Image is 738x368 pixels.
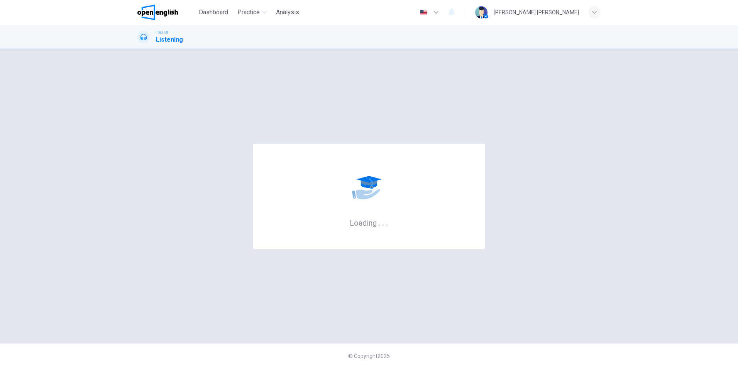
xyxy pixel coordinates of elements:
span: © Copyright 2025 [348,353,390,359]
button: Analysis [273,5,302,19]
h6: Loading [350,218,388,228]
h6: . [382,216,384,228]
h1: Listening [156,35,183,44]
img: Profile picture [475,6,487,19]
span: TOEFL® [156,30,168,35]
div: [PERSON_NAME] [PERSON_NAME] [494,8,579,17]
button: Practice [234,5,270,19]
img: en [419,10,428,15]
button: Dashboard [196,5,231,19]
h6: . [378,216,381,228]
h6: . [386,216,388,228]
a: OpenEnglish logo [137,5,196,20]
span: Practice [237,8,260,17]
span: Analysis [276,8,299,17]
img: OpenEnglish logo [137,5,178,20]
span: Dashboard [199,8,228,17]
